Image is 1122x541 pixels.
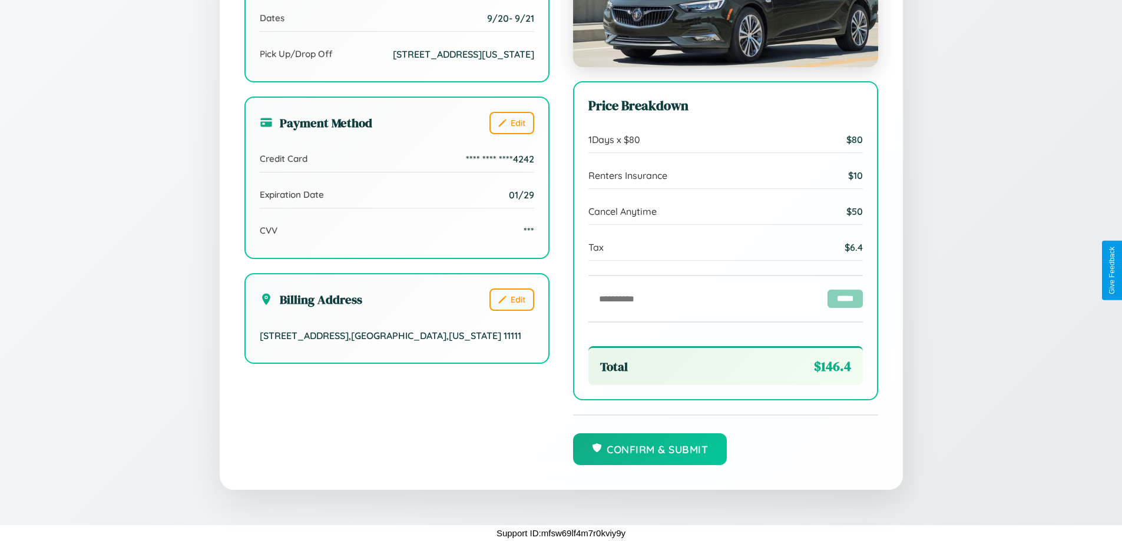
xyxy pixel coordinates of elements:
div: Give Feedback [1108,247,1116,294]
span: Renters Insurance [588,170,667,181]
span: $ 10 [848,170,863,181]
span: Dates [260,12,284,24]
span: Tax [588,241,604,253]
span: 01/29 [509,189,534,201]
button: Confirm & Submit [573,433,727,465]
span: 1 Days x $ 80 [588,134,640,145]
span: Pick Up/Drop Off [260,48,333,59]
h3: Billing Address [260,291,362,308]
button: Edit [489,288,534,311]
span: 9 / 20 - 9 / 21 [487,12,534,24]
span: $ 50 [846,205,863,217]
span: CVV [260,225,277,236]
h3: Price Breakdown [588,97,863,115]
span: [STREET_ADDRESS][US_STATE] [393,48,534,60]
span: $ 6.4 [845,241,863,253]
span: $ 80 [846,134,863,145]
p: Support ID: mfsw69lf4m7r0kviy9y [497,525,625,541]
span: Credit Card [260,153,307,164]
span: $ 146.4 [814,357,851,376]
button: Edit [489,112,534,134]
span: Expiration Date [260,189,324,200]
h3: Payment Method [260,114,372,131]
span: Cancel Anytime [588,205,657,217]
span: [STREET_ADDRESS] , [GEOGRAPHIC_DATA] , [US_STATE] 11111 [260,330,521,341]
span: Total [600,358,628,375]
